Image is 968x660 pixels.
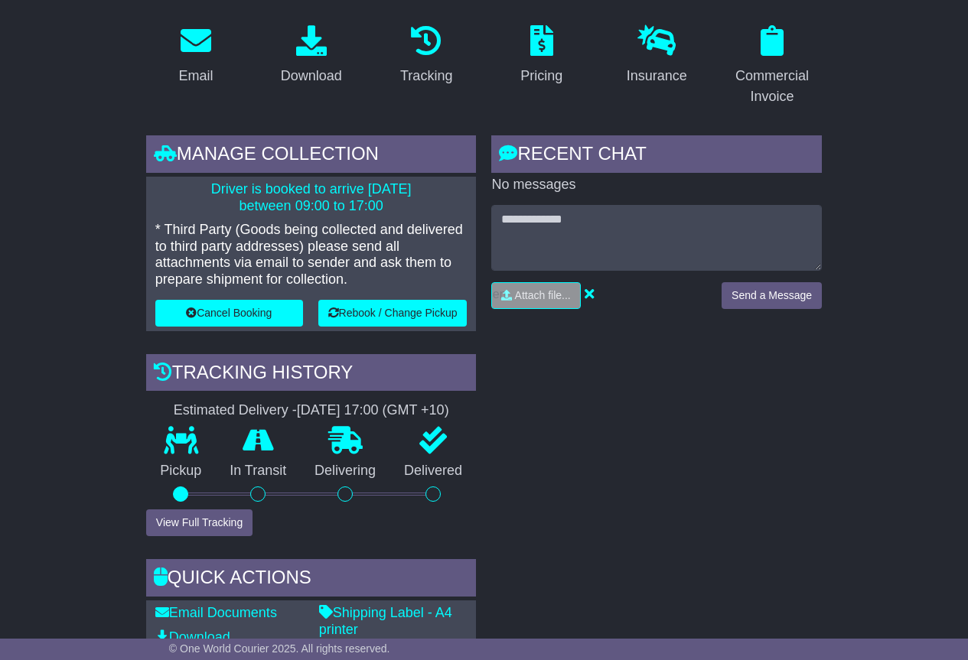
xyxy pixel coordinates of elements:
button: View Full Tracking [146,509,253,536]
a: Commercial Invoice [722,20,823,112]
div: Estimated Delivery - [146,402,477,419]
p: No messages [491,177,822,193]
div: Download [281,66,342,86]
button: Rebook / Change Pickup [318,300,468,327]
p: Delivered [390,463,477,480]
div: Commercial Invoice [732,66,813,107]
a: Tracking [390,20,462,92]
div: RECENT CHAT [491,135,822,177]
a: Shipping Label - A4 printer [319,605,452,637]
div: Tracking history [146,354,477,395]
p: Delivering [301,463,390,480]
a: Email Documents [155,605,277,620]
a: Insurance [617,20,697,92]
p: Pickup [146,463,216,480]
a: Email [169,20,223,92]
div: Pricing [520,66,562,86]
p: Driver is booked to arrive [DATE] between 09:00 to 17:00 [155,181,468,214]
a: Pricing [510,20,572,92]
span: © One World Courier 2025. All rights reserved. [169,642,390,655]
button: Send a Message [722,282,822,309]
div: Manage collection [146,135,477,177]
div: Tracking [400,66,452,86]
a: Download [271,20,352,92]
div: Insurance [627,66,687,86]
div: [DATE] 17:00 (GMT +10) [297,402,449,419]
div: Email [179,66,213,86]
div: Quick Actions [146,559,477,600]
p: * Third Party (Goods being collected and delivered to third party addresses) please send all atta... [155,222,468,288]
button: Cancel Booking [155,300,303,327]
p: In Transit [216,463,301,480]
